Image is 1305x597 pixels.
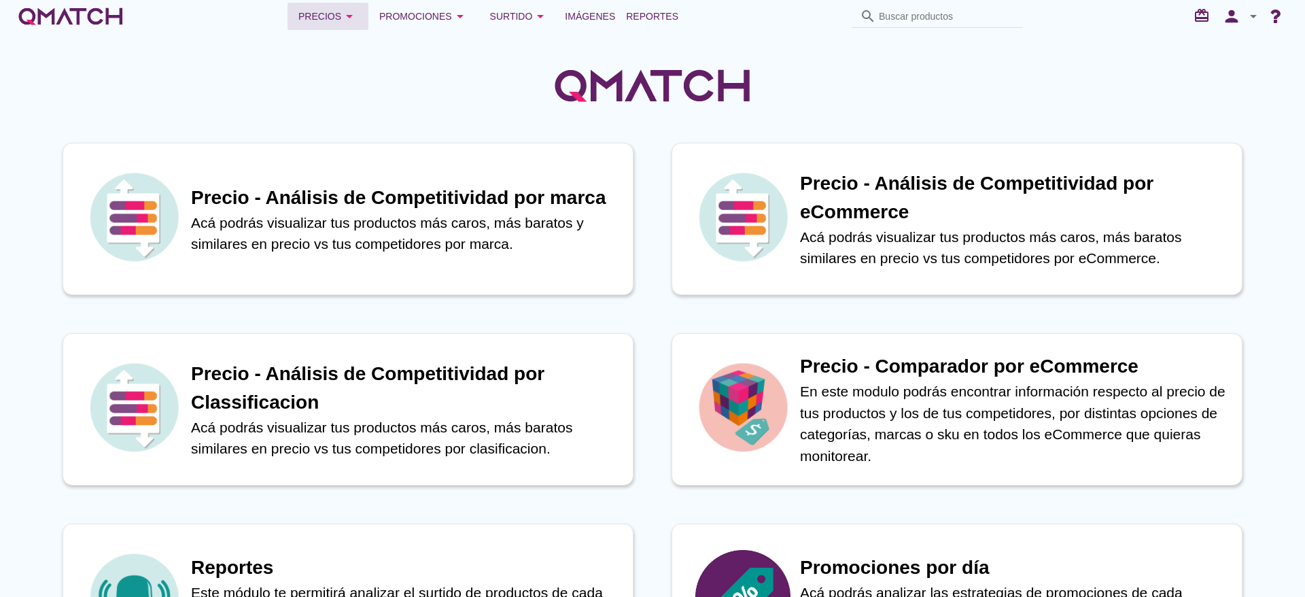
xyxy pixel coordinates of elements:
button: Surtido [479,3,560,30]
h1: Precio - Análisis de Competitividad por marca [191,184,619,212]
div: Precios [298,8,358,24]
span: Imágenes [565,8,615,24]
a: Reportes [621,3,684,30]
a: iconPrecio - Análisis de Competitividad por marcaAcá podrás visualizar tus productos más caros, m... [43,143,652,295]
div: Surtido [490,8,549,24]
i: arrow_drop_down [341,8,358,24]
p: En este modulo podrás encontrar información respecto al precio de tus productos y los de tus comp... [800,381,1228,466]
i: search [860,8,876,24]
a: Imágenes [559,3,621,30]
a: iconPrecio - Análisis de Competitividad por eCommerceAcá podrás visualizar tus productos más caro... [652,143,1261,295]
p: Acá podrás visualizar tus productos más caros, más baratos similares en precio vs tus competidore... [800,226,1228,269]
a: white-qmatch-logo [16,3,125,30]
img: QMatchLogo [551,52,754,120]
button: Precios [288,3,368,30]
span: Reportes [626,8,678,24]
h1: Precio - Comparador por eCommerce [800,352,1228,381]
a: iconPrecio - Análisis de Competitividad por ClassificacionAcá podrás visualizar tus productos más... [43,333,652,485]
h1: Promociones por día [800,553,1228,582]
p: Acá podrás visualizar tus productos más caros, más baratos similares en precio vs tus competidore... [191,417,619,460]
img: icon [695,169,790,265]
i: arrow_drop_down [532,8,549,24]
p: Acá podrás visualizar tus productos más caros, más baratos y similares en precio vs tus competido... [191,212,619,255]
h1: Reportes [191,553,619,582]
a: iconPrecio - Comparador por eCommerceEn este modulo podrás encontrar información respecto al prec... [652,333,1261,485]
div: Promociones [379,8,468,24]
i: arrow_drop_down [452,8,468,24]
i: person [1218,7,1245,26]
img: icon [695,360,790,455]
h1: Precio - Análisis de Competitividad por Classificacion [191,360,619,417]
img: icon [86,360,181,455]
img: icon [86,169,181,265]
button: Promociones [368,3,479,30]
i: arrow_drop_down [1245,8,1261,24]
i: redeem [1194,7,1215,24]
h1: Precio - Análisis de Competitividad por eCommerce [800,169,1228,226]
input: Buscar productos [879,5,1015,27]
